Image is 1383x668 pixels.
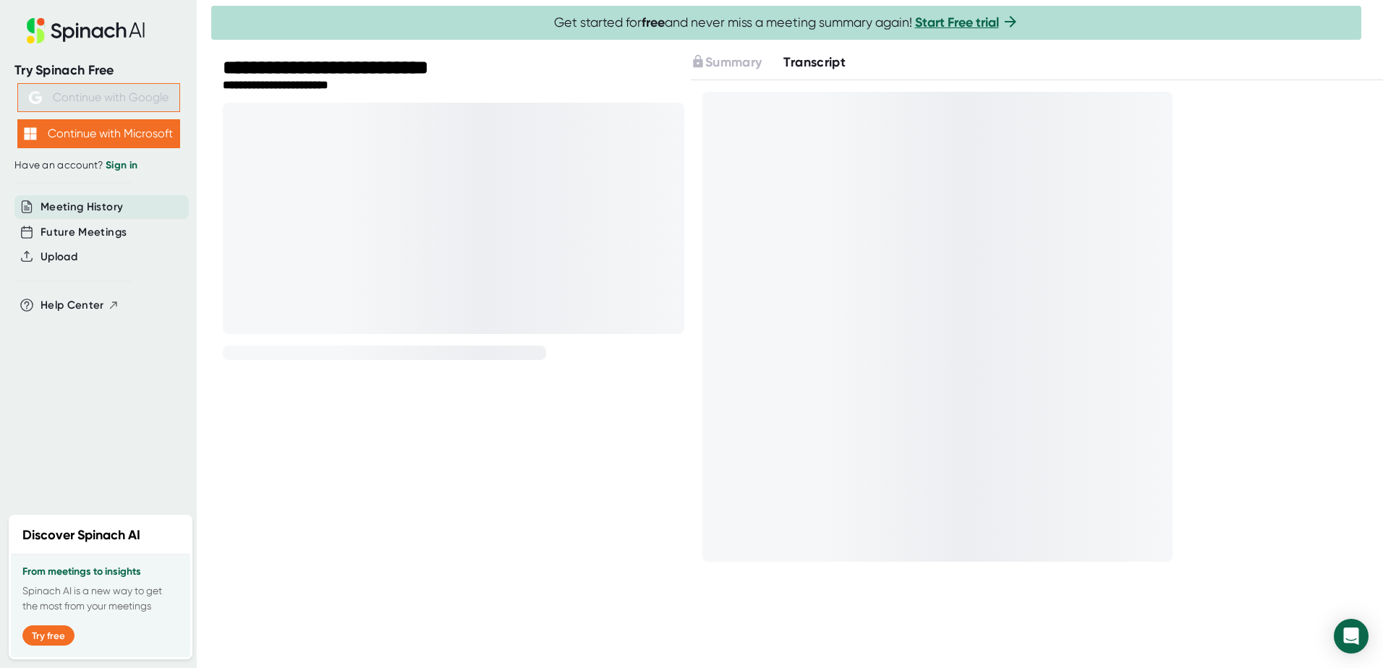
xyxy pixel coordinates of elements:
[22,583,179,614] p: Spinach AI is a new way to get the most from your meetings
[41,199,123,215] button: Meeting History
[691,53,783,72] div: Upgrade to access
[22,526,140,545] h2: Discover Spinach AI
[554,14,1019,31] span: Get started for and never miss a meeting summary again!
[41,297,119,314] button: Help Center
[22,625,75,646] button: Try free
[106,159,137,171] a: Sign in
[642,14,665,30] b: free
[17,83,180,112] button: Continue with Google
[22,566,179,578] h3: From meetings to insights
[705,54,762,70] span: Summary
[691,53,762,72] button: Summary
[14,159,182,172] div: Have an account?
[17,119,180,148] button: Continue with Microsoft
[29,91,42,104] img: Aehbyd4JwY73AAAAAElFTkSuQmCC
[41,249,77,265] button: Upload
[41,224,127,241] button: Future Meetings
[783,54,846,70] span: Transcript
[41,297,104,314] span: Help Center
[14,62,182,79] div: Try Spinach Free
[783,53,846,72] button: Transcript
[915,14,999,30] a: Start Free trial
[1334,619,1369,654] div: Open Intercom Messenger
